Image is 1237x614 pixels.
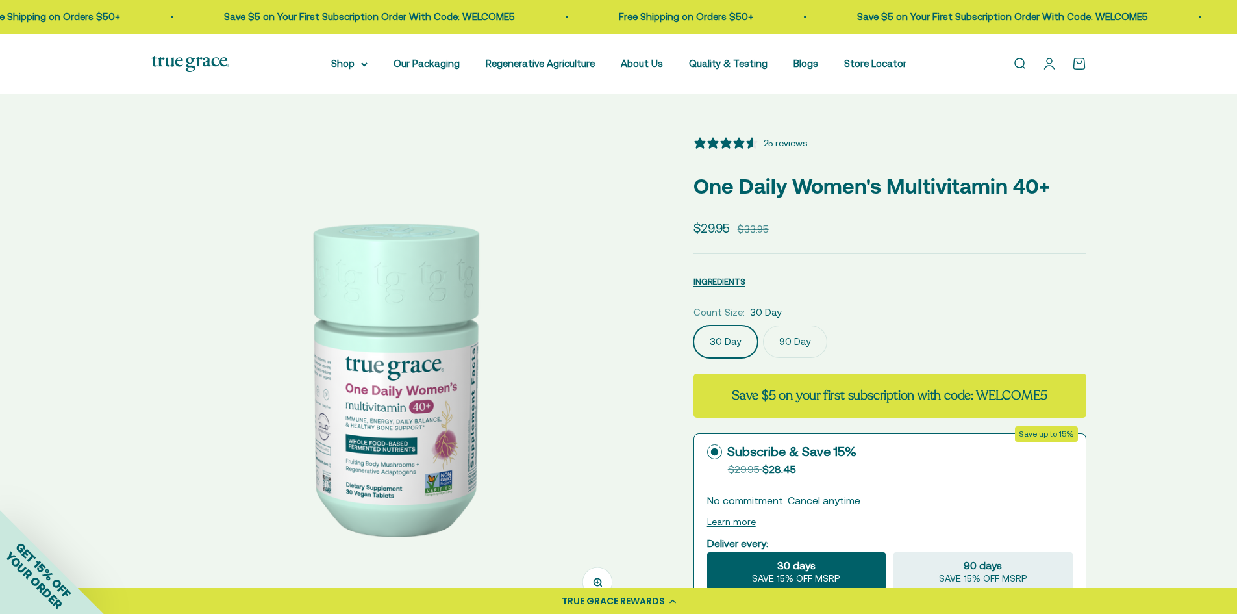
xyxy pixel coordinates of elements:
strong: Save $5 on your first subscription with code: WELCOME5 [732,387,1047,404]
a: Regenerative Agriculture [486,58,595,69]
a: Blogs [793,58,818,69]
a: Quality & Testing [689,58,768,69]
p: Save $5 on Your First Subscription Order With Code: WELCOME5 [224,9,515,25]
button: 4.6 stars, 25 ratings [693,136,807,150]
span: YOUR ORDER [3,549,65,611]
a: Our Packaging [394,58,460,69]
compare-at-price: $33.95 [738,222,769,237]
div: TRUE GRACE REWARDS [562,595,665,608]
div: 25 reviews [764,136,807,150]
a: About Us [621,58,663,69]
p: Save $5 on Your First Subscription Order With Code: WELCOME5 [857,9,1148,25]
span: GET 15% OFF [13,540,73,600]
button: INGREDIENTS [693,274,745,289]
a: Free Shipping on Orders $50+ [619,11,753,22]
legend: Count Size: [693,305,745,320]
sale-price: $29.95 [693,218,730,238]
p: One Daily Women's Multivitamin 40+ [693,170,1086,203]
span: INGREDIENTS [693,277,745,287]
span: 30 Day [750,305,782,320]
a: Store Locator [844,58,906,69]
summary: Shop [331,56,368,71]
